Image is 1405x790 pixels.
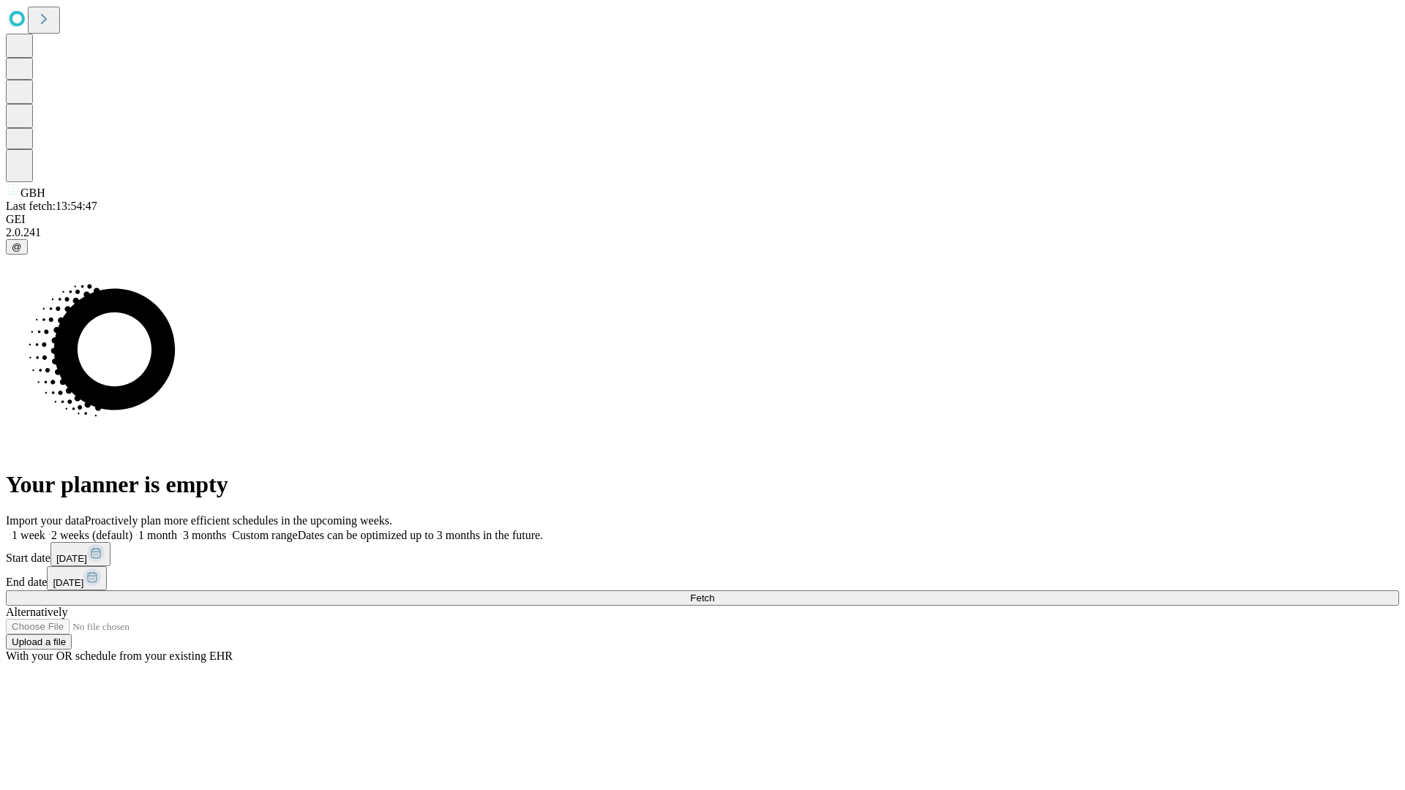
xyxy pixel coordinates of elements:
[138,529,177,541] span: 1 month
[56,553,87,564] span: [DATE]
[183,529,226,541] span: 3 months
[6,566,1399,590] div: End date
[6,514,85,527] span: Import your data
[12,529,45,541] span: 1 week
[47,566,107,590] button: [DATE]
[6,634,72,650] button: Upload a file
[6,590,1399,606] button: Fetch
[50,542,110,566] button: [DATE]
[51,529,132,541] span: 2 weeks (default)
[6,542,1399,566] div: Start date
[53,577,83,588] span: [DATE]
[6,200,97,212] span: Last fetch: 13:54:47
[6,239,28,255] button: @
[6,606,67,618] span: Alternatively
[6,471,1399,498] h1: Your planner is empty
[6,226,1399,239] div: 2.0.241
[6,650,233,662] span: With your OR schedule from your existing EHR
[690,592,714,603] span: Fetch
[85,514,392,527] span: Proactively plan more efficient schedules in the upcoming weeks.
[12,241,22,252] span: @
[232,529,297,541] span: Custom range
[6,213,1399,226] div: GEI
[298,529,543,541] span: Dates can be optimized up to 3 months in the future.
[20,187,45,199] span: GBH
